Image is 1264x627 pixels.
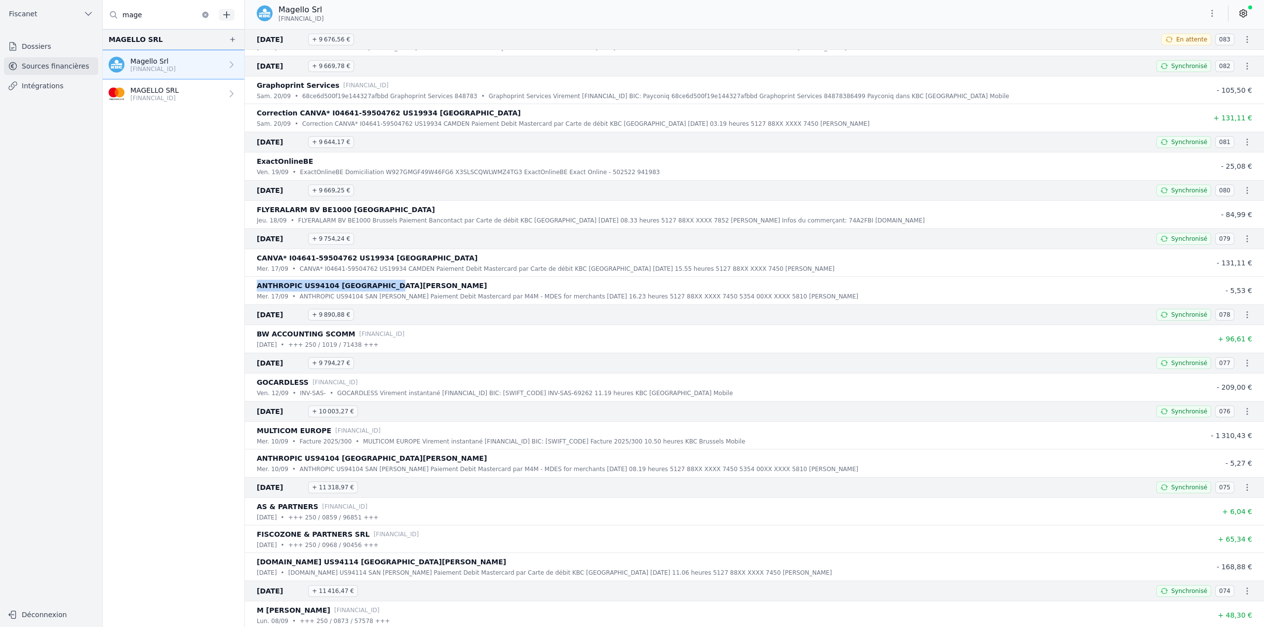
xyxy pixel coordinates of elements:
[1171,62,1207,70] span: Synchronisé
[257,328,355,340] p: BW ACCOUNTING SCOMM
[281,540,284,550] div: •
[4,607,98,623] button: Déconnexion
[295,91,298,101] div: •
[1171,587,1207,595] span: Synchronisé
[257,388,288,398] p: ven. 12/09
[1171,359,1207,367] span: Synchronisé
[4,77,98,95] a: Intégrations
[257,604,330,616] p: M [PERSON_NAME]
[308,184,354,196] span: + 9 669,25 €
[257,406,304,417] span: [DATE]
[257,528,370,540] p: FISCOZONE & PARTNERS SRL
[281,513,284,522] div: •
[308,34,354,45] span: + 9 676,56 €
[1171,235,1207,243] span: Synchronisé
[359,329,405,339] p: [FINANCIAL_ID]
[109,57,124,73] img: kbc.png
[1176,36,1207,43] span: En attente
[257,252,477,264] p: CANVA* I04641-59504762 US19934 [GEOGRAPHIC_DATA]
[292,167,296,177] div: •
[1215,34,1234,45] span: 083
[4,57,98,75] a: Sources financières
[334,605,380,615] p: [FINANCIAL_ID]
[257,5,273,21] img: kbc.png
[257,292,288,301] p: mer. 17/09
[292,437,296,446] div: •
[308,136,354,148] span: + 9 644,17 €
[130,56,176,66] p: Magello Srl
[130,94,179,102] p: [FINANCIAL_ID]
[1171,483,1207,491] span: Synchronisé
[130,65,176,73] p: [FINANCIAL_ID]
[1217,383,1252,391] span: - 209,00 €
[300,437,352,446] p: Facture 2025/300
[1225,459,1252,467] span: - 5,27 €
[130,85,179,95] p: MAGELLO SRL
[257,60,304,72] span: [DATE]
[1218,611,1252,619] span: + 48,30 €
[300,167,660,177] p: ExactOnlineBE Domiciliation W927GMGF49W46FG6 X3SLSCQWLWMZ4TG3 ExactOnlineBE Exact Online - 502522...
[1218,335,1252,343] span: + 96,61 €
[1171,407,1207,415] span: Synchronisé
[4,37,98,55] a: Dossiers
[257,233,304,245] span: [DATE]
[288,513,379,522] p: +++ 250 / 0859 / 96851 +++
[1221,211,1252,219] span: - 84,99 €
[363,437,745,446] p: MULTICOM EUROPE Virement instantané [FINANCIAL_ID] BIC: [SWIFT_CODE] Facture 2025/300 10.50 heure...
[1171,311,1207,319] span: Synchronisé
[355,437,359,446] div: •
[9,9,37,19] span: Fiscanet
[300,388,326,398] p: INV-SAS-
[257,481,304,493] span: [DATE]
[257,376,309,388] p: GOCARDLESS
[1218,535,1252,543] span: + 65,34 €
[292,616,296,626] div: •
[1213,114,1252,122] span: + 131,11 €
[1217,259,1252,267] span: - 131,11 €
[257,501,318,513] p: AS & PARTNERS
[103,6,215,24] input: Filtrer par dossier...
[1215,184,1234,196] span: 080
[257,79,339,91] p: Graphoprint Services
[308,481,358,493] span: + 11 318,97 €
[257,437,288,446] p: mer. 10/09
[1215,357,1234,369] span: 077
[300,292,858,301] p: ANTHROPIC US94104 SAN [PERSON_NAME] Paiement Debit Mastercard par M4M - MDES for merchants [DATE]...
[257,119,291,129] p: sam. 20/09
[298,216,925,225] p: FLYERALARM BV BE1000 Brussels Paiement Bancontact par Carte de débit KBC [GEOGRAPHIC_DATA] [DATE]...
[109,86,124,102] img: imageedit_2_6530439554.png
[292,264,296,274] div: •
[257,280,487,292] p: ANTHROPIC US94104 [GEOGRAPHIC_DATA][PERSON_NAME]
[374,529,419,539] p: [FINANCIAL_ID]
[257,357,304,369] span: [DATE]
[257,568,277,578] p: [DATE]
[257,309,304,321] span: [DATE]
[489,91,1009,101] p: Graphoprint Services Virement [FINANCIAL_ID] BIC: Payconiq 68ce6d500f19e144327afbbd Graphoprint S...
[257,452,487,464] p: ANTHROPIC US94104 [GEOGRAPHIC_DATA][PERSON_NAME]
[295,119,298,129] div: •
[300,464,858,474] p: ANTHROPIC US94104 SAN [PERSON_NAME] Paiement Debit Mastercard par M4M - MDES for merchants [DATE]...
[292,388,296,398] div: •
[330,388,333,398] div: •
[1211,432,1252,440] span: - 1 310,43 €
[257,184,304,196] span: [DATE]
[257,264,288,274] p: mer. 17/09
[1215,585,1234,597] span: 074
[257,556,506,568] p: [DOMAIN_NAME] US94114 [GEOGRAPHIC_DATA][PERSON_NAME]
[1215,309,1234,321] span: 078
[257,167,288,177] p: ven. 19/09
[281,340,284,350] div: •
[257,340,277,350] p: [DATE]
[308,406,358,417] span: + 10 003,27 €
[1221,162,1252,170] span: - 25,08 €
[257,136,304,148] span: [DATE]
[308,233,354,245] span: + 9 754,24 €
[257,107,521,119] p: Correction CANVA* I04641-59504762 US19934 [GEOGRAPHIC_DATA]
[291,216,294,225] div: •
[1171,138,1207,146] span: Synchronisé
[1217,563,1252,571] span: - 168,88 €
[257,513,277,522] p: [DATE]
[302,91,477,101] p: 68ce6d500f19e144327afbbd Graphoprint Services 848783
[1222,508,1252,516] span: + 6,04 €
[308,309,354,321] span: + 9 890,88 €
